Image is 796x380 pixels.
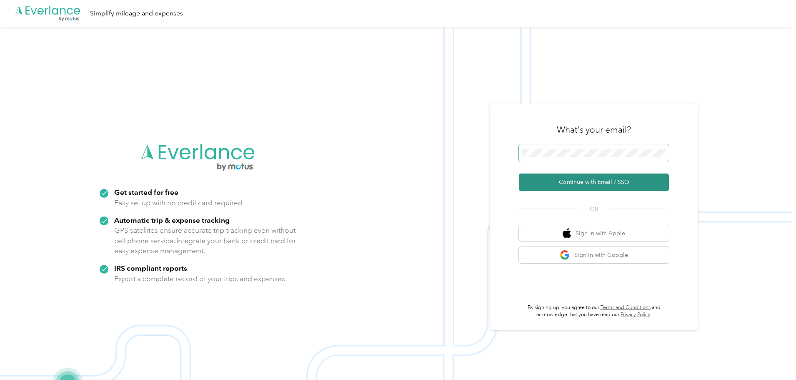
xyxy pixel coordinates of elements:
[90,8,183,19] div: Simplify mileage and expenses
[114,188,178,196] strong: Get started for free
[560,250,570,260] img: google logo
[519,174,669,191] button: Continue with Email / SSO
[601,305,651,311] a: Terms and Conditions
[114,216,230,224] strong: Automatic trip & expense tracking
[557,124,631,136] h3: What's your email?
[563,228,571,239] img: apple logo
[114,225,296,256] p: GPS satellites ensure accurate trip tracking even without cell phone service. Integrate your bank...
[519,225,669,242] button: apple logoSign in with Apple
[579,205,608,214] span: OR
[519,304,669,319] p: By signing up, you agree to our and acknowledge that you have read our .
[114,274,287,284] p: Export a complete record of your trips and expenses.
[621,312,650,318] a: Privacy Policy
[114,198,243,208] p: Easy set up with no credit card required
[114,264,187,272] strong: IRS compliant reports
[519,247,669,263] button: google logoSign in with Google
